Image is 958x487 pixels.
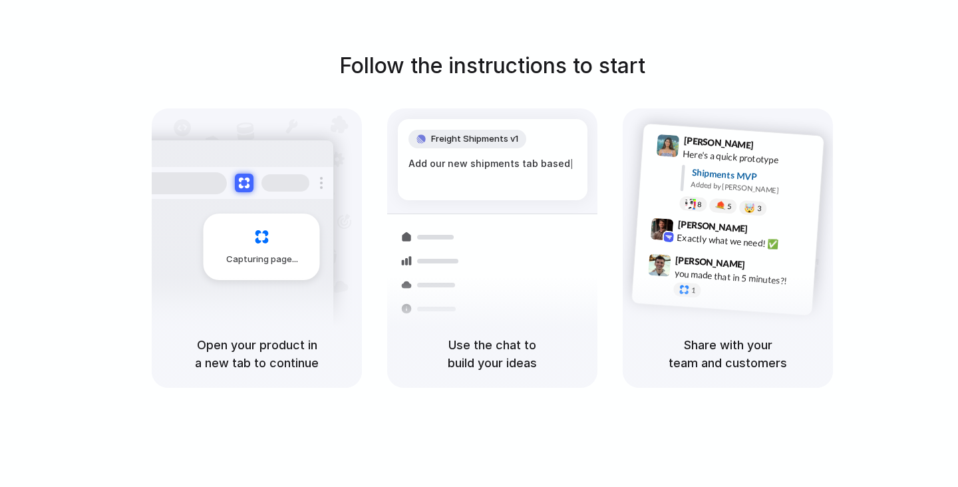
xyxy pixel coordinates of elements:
span: 3 [757,205,762,212]
div: Added by [PERSON_NAME] [691,179,813,198]
h5: Open your product in a new tab to continue [168,336,346,372]
h5: Use the chat to build your ideas [403,336,581,372]
span: [PERSON_NAME] [683,133,754,152]
h5: Share with your team and customers [639,336,817,372]
span: 9:47 AM [749,259,776,275]
span: Capturing page [226,253,300,266]
span: 9:41 AM [758,140,785,156]
h1: Follow the instructions to start [339,50,645,82]
span: Freight Shipments v1 [431,132,518,146]
div: Shipments MVP [691,166,814,188]
span: [PERSON_NAME] [677,217,748,236]
div: 🤯 [744,204,756,214]
span: 8 [697,201,702,208]
span: 5 [727,203,732,210]
span: 9:42 AM [752,224,779,240]
span: | [570,158,573,169]
div: you made that in 5 minutes?! [674,267,807,289]
span: [PERSON_NAME] [675,253,746,272]
div: Add our new shipments tab based [408,156,577,171]
span: 1 [691,287,696,294]
div: Here's a quick prototype [683,147,816,170]
div: Exactly what we need! ✅ [677,231,810,253]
